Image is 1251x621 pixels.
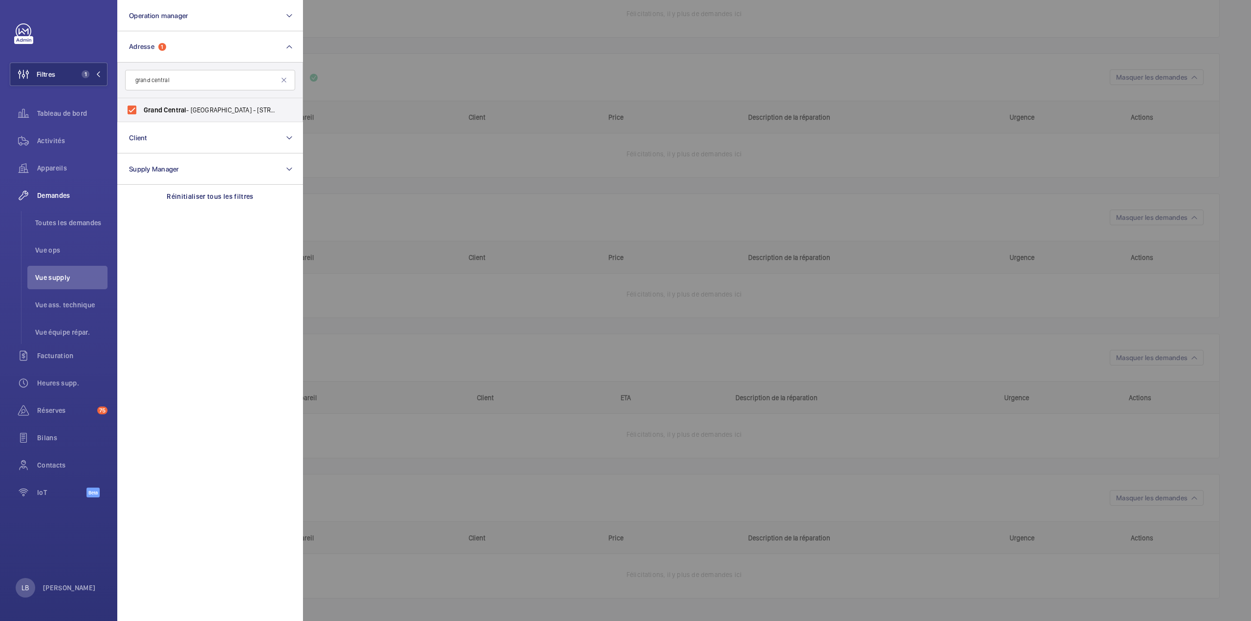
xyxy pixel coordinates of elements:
[97,407,108,414] span: 75
[37,433,108,443] span: Bilans
[37,191,108,200] span: Demandes
[86,488,100,497] span: Beta
[82,70,89,78] span: 1
[37,108,108,118] span: Tableau de bord
[35,273,108,282] span: Vue supply
[37,69,55,79] span: Filtres
[35,245,108,255] span: Vue ops
[37,406,93,415] span: Réserves
[37,163,108,173] span: Appareils
[35,218,108,228] span: Toutes les demandes
[35,327,108,337] span: Vue équipe répar.
[10,63,108,86] button: Filtres1
[37,488,86,497] span: IoT
[37,351,108,361] span: Facturation
[22,583,29,593] p: LB
[37,378,108,388] span: Heures supp.
[37,460,108,470] span: Contacts
[43,583,96,593] p: [PERSON_NAME]
[35,300,108,310] span: Vue ass. technique
[37,136,108,146] span: Activités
